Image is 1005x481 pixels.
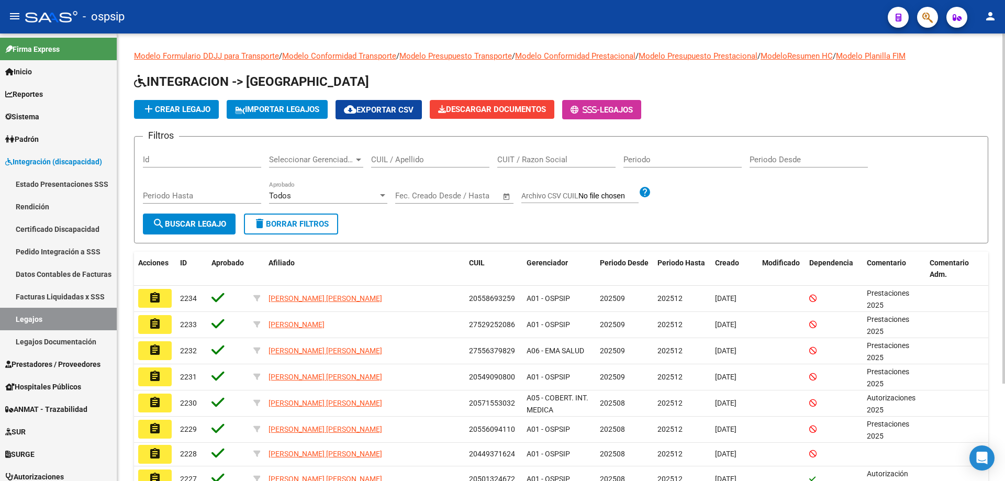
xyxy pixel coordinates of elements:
[469,399,515,407] span: 20571553032
[149,396,161,409] mat-icon: assignment
[180,320,197,329] span: 2233
[5,43,60,55] span: Firma Express
[715,346,736,355] span: [DATE]
[269,191,291,200] span: Todos
[211,259,244,267] span: Aprobado
[344,103,356,116] mat-icon: cloud_download
[469,320,515,329] span: 27529252086
[600,425,625,433] span: 202508
[5,381,81,393] span: Hospitales Públicos
[143,128,179,143] h3: Filtros
[269,155,354,164] span: Seleccionar Gerenciador
[600,259,649,267] span: Periodo Desde
[715,399,736,407] span: [DATE]
[657,259,705,267] span: Periodo Hasta
[711,252,758,286] datatable-header-cell: Creado
[142,103,155,115] mat-icon: add
[5,66,32,77] span: Inicio
[600,399,625,407] span: 202508
[465,252,522,286] datatable-header-cell: CUIL
[527,373,570,381] span: A01 - OSPSIP
[5,88,43,100] span: Reportes
[134,51,279,61] a: Modelo Formulario DDJJ para Transporte
[180,425,197,433] span: 2229
[152,217,165,230] mat-icon: search
[715,294,736,303] span: [DATE]
[571,105,600,115] span: -
[600,320,625,329] span: 202509
[805,252,863,286] datatable-header-cell: Dependencia
[269,294,382,303] span: [PERSON_NAME] [PERSON_NAME]
[180,450,197,458] span: 2228
[5,133,39,145] span: Padrón
[430,100,554,119] button: Descargar Documentos
[269,320,325,329] span: [PERSON_NAME]
[578,192,639,201] input: Archivo CSV CUIL
[83,5,125,28] span: - ospsip
[867,367,909,388] span: Prestaciones 2025
[399,51,512,61] a: Modelo Presupuesto Transporte
[527,294,570,303] span: A01 - OSPSIP
[438,105,546,114] span: Descargar Documentos
[596,252,653,286] datatable-header-cell: Periodo Desde
[969,445,995,471] div: Open Intercom Messenger
[863,252,925,286] datatable-header-cell: Comentario
[501,191,513,203] button: Open calendar
[134,74,369,89] span: INTEGRACION -> [GEOGRAPHIC_DATA]
[149,448,161,460] mat-icon: assignment
[469,373,515,381] span: 20549090800
[469,259,485,267] span: CUIL
[149,344,161,356] mat-icon: assignment
[761,51,833,61] a: ModeloResumen HC
[809,259,853,267] span: Dependencia
[336,100,422,119] button: Exportar CSV
[639,186,651,198] mat-icon: help
[180,399,197,407] span: 2230
[657,425,683,433] span: 202512
[134,100,219,119] button: Crear Legajo
[925,252,988,286] datatable-header-cell: Comentario Adm.
[562,100,641,119] button: -Legajos
[5,404,87,415] span: ANMAT - Trazabilidad
[527,394,588,414] span: A05 - COBERT. INT. MEDICA
[395,191,438,200] input: Fecha inicio
[149,370,161,383] mat-icon: assignment
[867,315,909,335] span: Prestaciones 2025
[235,105,319,114] span: IMPORTAR LEGAJOS
[715,450,736,458] span: [DATE]
[180,294,197,303] span: 2234
[758,252,805,286] datatable-header-cell: Modificado
[149,318,161,330] mat-icon: assignment
[5,156,102,167] span: Integración (discapacidad)
[930,259,969,279] span: Comentario Adm.
[527,320,570,329] span: A01 - OSPSIP
[269,399,382,407] span: [PERSON_NAME] [PERSON_NAME]
[469,346,515,355] span: 27556379829
[657,346,683,355] span: 202512
[134,252,176,286] datatable-header-cell: Acciones
[984,10,997,23] mat-icon: person
[639,51,757,61] a: Modelo Presupuesto Prestacional
[715,320,736,329] span: [DATE]
[527,346,584,355] span: A06 - EMA SALUD
[657,294,683,303] span: 202512
[527,259,568,267] span: Gerenciador
[469,294,515,303] span: 20558693259
[142,105,210,114] span: Crear Legajo
[600,105,633,115] span: Legajos
[600,346,625,355] span: 202509
[269,259,295,267] span: Afiliado
[269,373,382,381] span: [PERSON_NAME] [PERSON_NAME]
[344,105,414,115] span: Exportar CSV
[836,51,906,61] a: Modelo Planilla FIM
[715,259,739,267] span: Creado
[5,359,100,370] span: Prestadores / Proveedores
[867,289,909,309] span: Prestaciones 2025
[527,425,570,433] span: A01 - OSPSIP
[653,252,711,286] datatable-header-cell: Periodo Hasta
[8,10,21,23] mat-icon: menu
[227,100,328,119] button: IMPORTAR LEGAJOS
[762,259,800,267] span: Modificado
[657,320,683,329] span: 202512
[5,111,39,122] span: Sistema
